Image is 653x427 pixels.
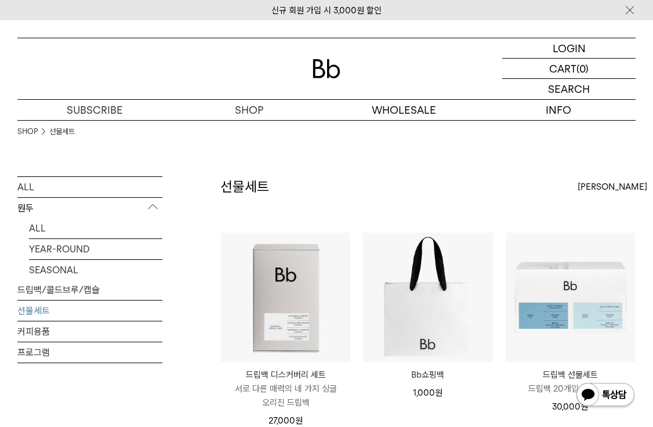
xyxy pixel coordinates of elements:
[220,177,269,197] h2: 선물세트
[581,401,588,412] span: 원
[506,368,635,396] a: 드립백 선물세트 드립백 20개입 (2종 택1)
[17,100,172,120] a: SUBSCRIBE
[575,382,636,410] img: 카카오톡 채널 1:1 채팅 버튼
[502,38,636,59] a: LOGIN
[49,126,75,137] a: 선물세트
[29,239,162,259] a: YEAR-ROUND
[481,100,636,120] p: INFO
[549,59,576,78] p: CART
[506,368,635,382] p: 드립백 선물세트
[17,280,162,300] a: 드립백/콜드브루/캡슐
[506,382,635,396] p: 드립백 20개입 (2종 택1)
[271,5,382,16] a: 신규 회원 가입 시 3,000원 할인
[326,100,481,120] p: WHOLESALE
[17,321,162,342] a: 커피용품
[172,100,327,120] a: SHOP
[17,126,38,137] a: SHOP
[576,59,589,78] p: (0)
[29,260,162,280] a: SEASONAL
[221,233,350,362] img: 드립백 디스커버리 세트
[221,368,350,382] p: 드립백 디스커버리 세트
[506,233,635,362] img: 드립백 선물세트
[413,388,442,398] span: 1,000
[552,401,588,412] span: 30,000
[435,388,442,398] span: 원
[17,342,162,363] a: 프로그램
[221,382,350,410] p: 서로 다른 매력의 네 가지 싱글 오리진 드립백
[17,301,162,321] a: 선물세트
[363,368,492,382] a: Bb쇼핑백
[502,59,636,79] a: CART (0)
[17,198,162,219] p: 원두
[295,415,303,426] span: 원
[548,79,590,99] p: SEARCH
[313,59,340,78] img: 로고
[17,177,162,197] a: ALL
[363,233,492,362] img: Bb쇼핑백
[221,368,350,410] a: 드립백 디스커버리 세트 서로 다른 매력의 네 가지 싱글 오리진 드립백
[553,38,586,58] p: LOGIN
[29,218,162,238] a: ALL
[269,415,303,426] span: 27,000
[578,180,647,194] span: [PERSON_NAME]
